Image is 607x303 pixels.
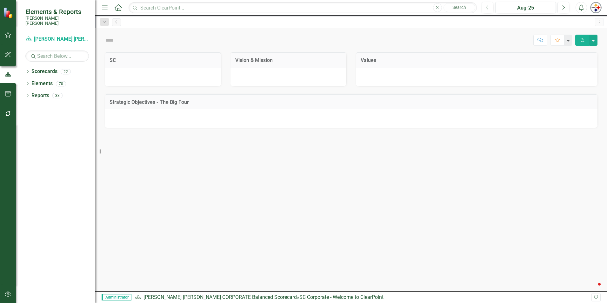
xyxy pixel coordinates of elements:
div: 70 [56,81,66,86]
span: Administrator [102,294,131,300]
button: Aug-25 [495,2,556,13]
img: Cambria Fayall [590,2,602,13]
a: Scorecards [31,68,57,75]
h3: Strategic Objectives - The Big Four [110,99,593,105]
div: » [135,294,591,301]
input: Search ClearPoint... [129,2,477,13]
span: Search [452,5,466,10]
h3: Values [361,57,593,63]
img: ClearPoint Strategy [3,7,14,18]
div: 33 [52,93,63,98]
small: [PERSON_NAME] [PERSON_NAME] [25,16,89,26]
a: [PERSON_NAME] [PERSON_NAME] CORPORATE Balanced Scorecard [25,36,89,43]
h3: Vision & Mission [235,57,342,63]
a: Reports [31,92,49,99]
iframe: Intercom live chat [585,281,601,297]
div: 22 [61,69,71,74]
a: [PERSON_NAME] [PERSON_NAME] CORPORATE Balanced Scorecard [143,294,297,300]
input: Search Below... [25,50,89,62]
h3: SC [110,57,216,63]
div: Aug-25 [497,4,554,12]
a: Elements [31,80,53,87]
img: Not Defined [105,35,115,45]
span: Elements & Reports [25,8,89,16]
button: Search [444,3,475,12]
div: SC Corporate - Welcome to ClearPoint [299,294,384,300]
